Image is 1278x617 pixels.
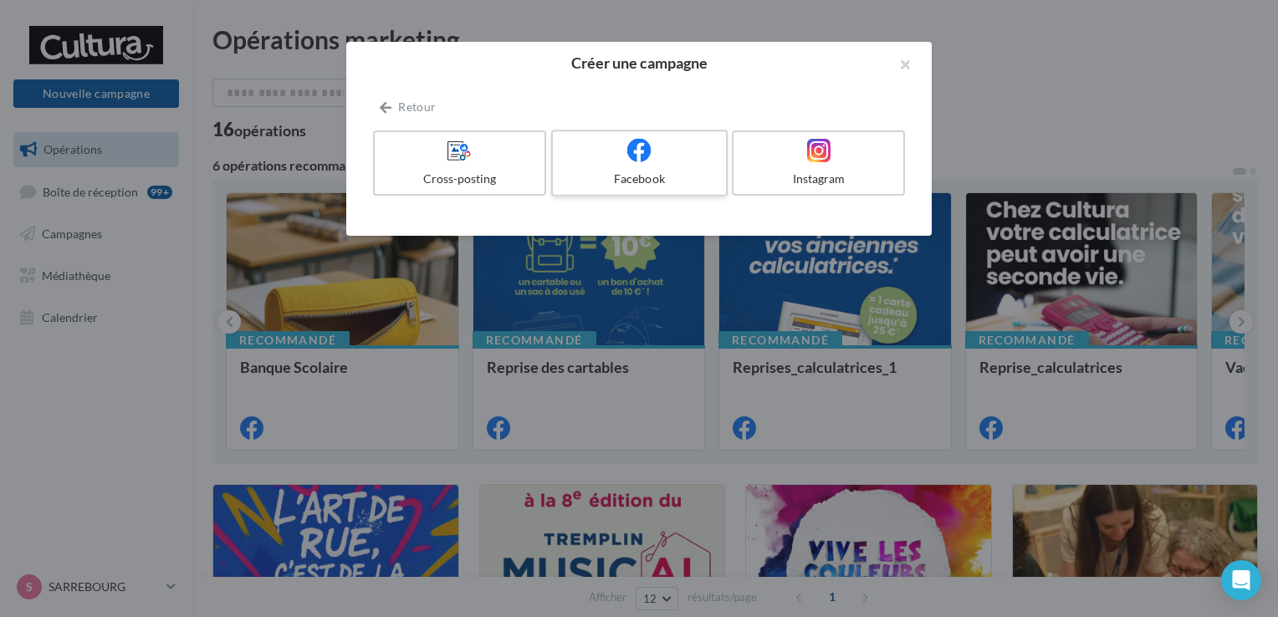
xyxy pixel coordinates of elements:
h2: Créer une campagne [373,55,905,70]
div: Instagram [740,171,897,187]
div: Open Intercom Messenger [1221,560,1261,600]
button: Retour [373,97,442,117]
div: Facebook [560,171,718,187]
div: Cross-posting [381,171,538,187]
